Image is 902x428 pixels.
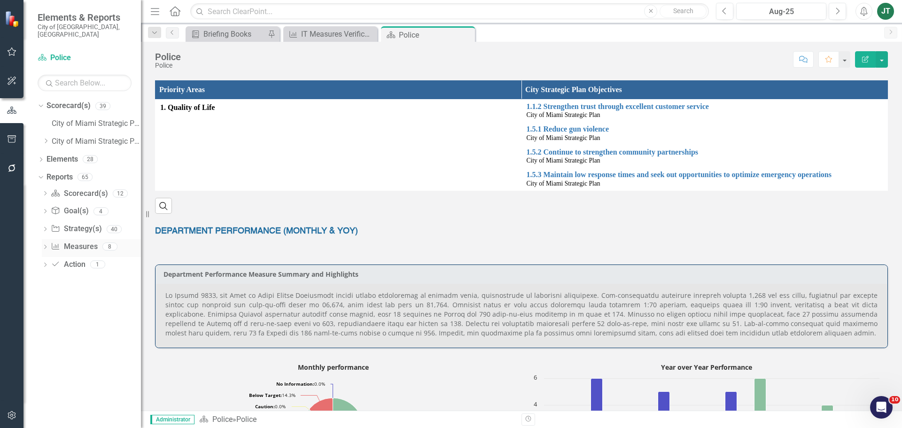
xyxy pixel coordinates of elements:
text: 0.0% [276,381,325,387]
tspan: Caution: [255,403,275,410]
div: » [199,414,514,425]
span: City of Miami Strategic Plan [527,134,600,141]
div: Briefing Books [203,28,265,40]
a: Goal(s) [51,206,88,217]
div: 40 [107,225,122,233]
span: City of Miami Strategic Plan [527,180,600,187]
a: Elements [47,154,78,165]
span: 1. Quality of Life [160,102,517,113]
text: 4 [534,400,537,408]
tspan: No Information: [276,381,314,387]
text: 6 [534,373,537,381]
span: 10 [889,396,900,404]
p: Lo Ipsumd 9833, sit Amet co Adipi Elitse Doeiusmodt incidi utlabo etdoloremag al enimadm venia, q... [165,291,878,338]
span: City of Miami Strategic Plan [527,111,600,118]
input: Search Below... [38,75,132,91]
div: 39 [95,102,110,110]
a: Scorecard(s) [47,101,91,111]
a: Measures [51,241,97,252]
text: 0.0% [255,403,286,410]
td: Double-Click to Edit Right Click for Context Menu [521,145,888,168]
div: 8 [102,243,117,251]
a: IT Measures Verification Report [286,28,375,40]
button: Aug-25 [736,3,826,20]
span: DEPARTMENT PERFORMANCE (MONTHLY & YOY) [155,227,358,235]
div: 1 [90,261,105,269]
tspan: Below Target: [249,392,282,398]
a: City of Miami Strategic Plan [52,118,141,129]
button: JT [877,3,894,20]
a: 1.5.1 Reduce gun violence [527,125,883,133]
a: 1.5.3 Maintain low response times and seek out opportunities to optimize emergency operations [527,171,883,179]
input: Search ClearPoint... [190,3,709,20]
a: 1.5.2 Continue to strengthen community partnerships [527,148,883,156]
a: City of Miami Strategic Plan (NEW) [52,136,141,147]
span: Elements & Reports [38,12,132,23]
div: Police [399,29,473,41]
text: Year over Year Performance [661,363,752,372]
a: Action [51,259,85,270]
div: 65 [78,173,93,181]
div: 12 [113,189,128,197]
div: 28 [83,156,98,163]
a: Reports [47,172,73,183]
a: Briefing Books [188,28,265,40]
text: 14.3% [249,392,295,398]
div: 4 [93,207,109,215]
div: Police [155,52,181,62]
span: City of Miami Strategic Plan [527,157,600,164]
a: Strategy(s) [51,224,101,234]
td: Double-Click to Edit [156,99,522,190]
h3: Department Performance Measure Summary and Highlights [163,271,883,278]
a: Police [38,53,132,63]
div: Police [236,415,257,424]
a: Police [212,415,233,424]
small: City of [GEOGRAPHIC_DATA], [GEOGRAPHIC_DATA] [38,23,132,39]
text: Monthly performance [298,363,369,372]
span: Search [673,7,693,15]
div: Police [155,62,181,69]
iframe: Intercom live chat [870,396,893,419]
img: ClearPoint Strategy [4,10,22,28]
div: IT Measures Verification Report [301,28,375,40]
button: Search [660,5,707,18]
span: Administrator [150,415,194,424]
div: Aug-25 [739,6,823,17]
a: 1.1.2 Strengthen trust through excellent customer service [527,102,883,111]
a: Scorecard(s) [51,188,108,199]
